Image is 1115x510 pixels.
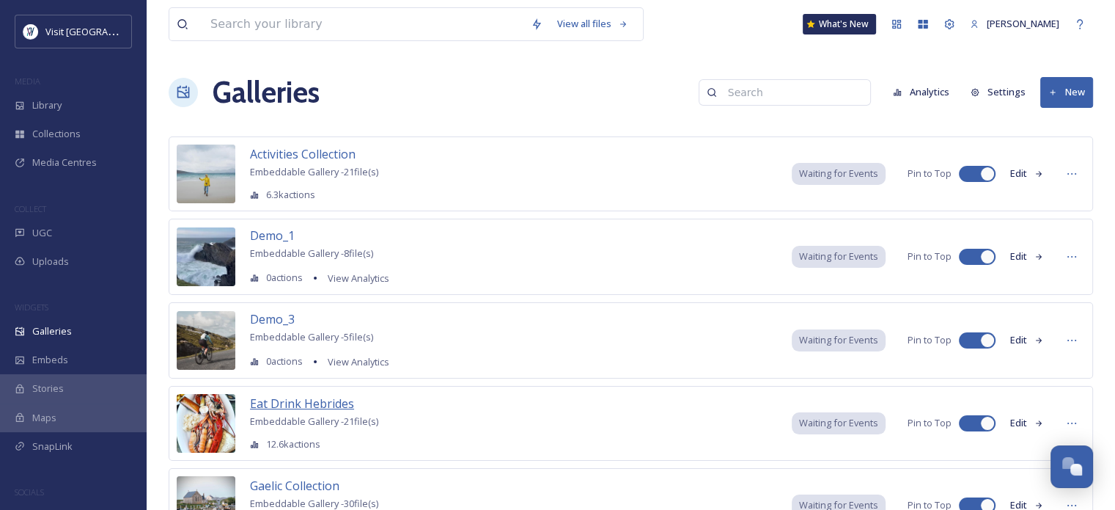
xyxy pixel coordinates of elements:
[250,497,378,510] span: Embeddable Gallery - 30 file(s)
[550,10,636,38] a: View all files
[32,156,97,170] span: Media Centres
[203,8,523,40] input: Search your library
[32,127,81,141] span: Collections
[32,324,72,338] span: Galleries
[963,78,1033,106] button: Settings
[177,227,235,286] img: 1e3aacf9-ba94-4f26-b5d2-bcfdb5d99d43.jpg
[32,353,68,367] span: Embeds
[250,330,373,343] span: Embeddable Gallery - 5 file(s)
[15,302,48,313] span: WIDGETS
[886,78,957,106] button: Analytics
[213,70,320,114] a: Galleries
[177,145,235,203] img: dm7QvfkE-0.jpg
[32,226,52,240] span: UGC
[721,78,863,107] input: Search
[23,24,38,39] img: Untitled%20design%20%2897%29.png
[963,10,1067,38] a: [PERSON_NAME]
[32,411,56,425] span: Maps
[1003,159,1051,188] button: Edit
[328,355,389,368] span: View Analytics
[908,249,952,263] span: Pin to Top
[32,98,62,112] span: Library
[320,269,389,287] a: View Analytics
[250,478,339,494] span: Gaelic Collection
[250,227,295,244] span: Demo_1
[32,440,73,453] span: SnapLink
[1003,409,1051,437] button: Edit
[15,203,46,214] span: COLLECT
[803,14,876,34] a: What's New
[15,76,40,87] span: MEDIA
[266,354,303,368] span: 0 actions
[799,416,878,430] span: Waiting for Events
[1003,242,1051,271] button: Edit
[328,272,389,285] span: View Analytics
[963,78,1040,106] a: Settings
[1003,326,1051,354] button: Edit
[250,396,354,412] span: Eat Drink Hebrides
[266,188,315,202] span: 6.3k actions
[1040,77,1093,107] button: New
[250,311,295,327] span: Demo_3
[886,78,964,106] a: Analytics
[320,353,389,371] a: View Analytics
[799,249,878,263] span: Waiting for Events
[799,333,878,347] span: Waiting for Events
[799,167,878,181] span: Waiting for Events
[45,24,159,38] span: Visit [GEOGRAPHIC_DATA]
[250,415,378,428] span: Embeddable Gallery - 21 file(s)
[250,247,373,260] span: Embeddable Gallery - 8 file(s)
[908,167,952,181] span: Pin to Top
[1050,445,1093,488] button: Open Chat
[266,271,303,285] span: 0 actions
[987,17,1059,30] span: [PERSON_NAME]
[32,382,64,396] span: Stories
[250,165,378,178] span: Embeddable Gallery - 21 file(s)
[32,255,69,269] span: Uploads
[177,311,235,370] img: 023ff9e2-74fa-4a95-aa07-9b7f09dd028d.jpg
[266,437,320,451] span: 12.6k actions
[908,416,952,430] span: Pin to Top
[177,394,235,453] img: yYViMxt2-0.jpg
[15,487,44,498] span: SOCIALS
[250,146,356,162] span: Activities Collection
[908,333,952,347] span: Pin to Top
